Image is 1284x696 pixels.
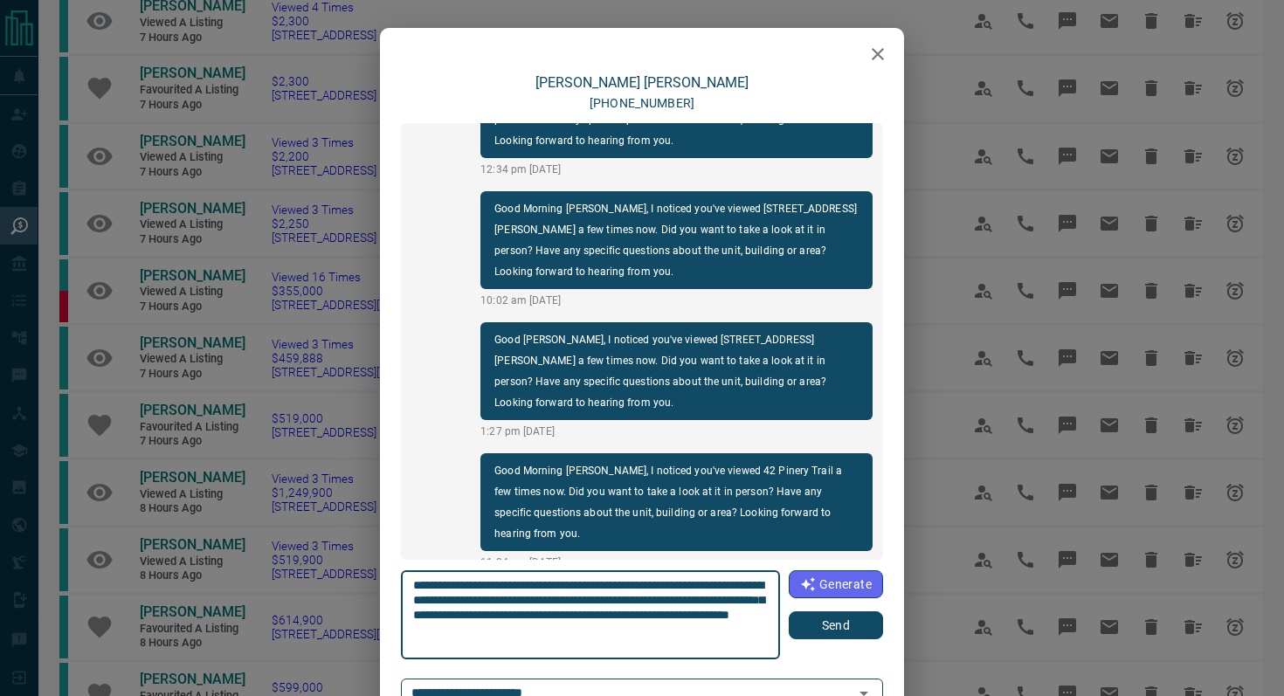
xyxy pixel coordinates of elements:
p: Good Morning [PERSON_NAME], I noticed you've viewed [STREET_ADDRESS][PERSON_NAME] a few times now... [494,198,859,282]
p: [PHONE_NUMBER] [590,94,694,113]
p: 11:24 am [DATE] [480,555,873,570]
button: Generate [789,570,883,598]
p: 12:34 pm [DATE] [480,162,873,177]
a: [PERSON_NAME] [PERSON_NAME] [535,74,749,91]
p: 1:27 pm [DATE] [480,424,873,439]
p: Good Morning [PERSON_NAME], I noticed you've viewed 42 Pinery Trail a few times now. Did you want... [494,460,859,544]
p: 10:02 am [DATE] [480,293,873,308]
p: Good [PERSON_NAME], I noticed you've viewed [STREET_ADDRESS][PERSON_NAME] a few times now. Did yo... [494,329,859,413]
button: Send [789,611,883,639]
